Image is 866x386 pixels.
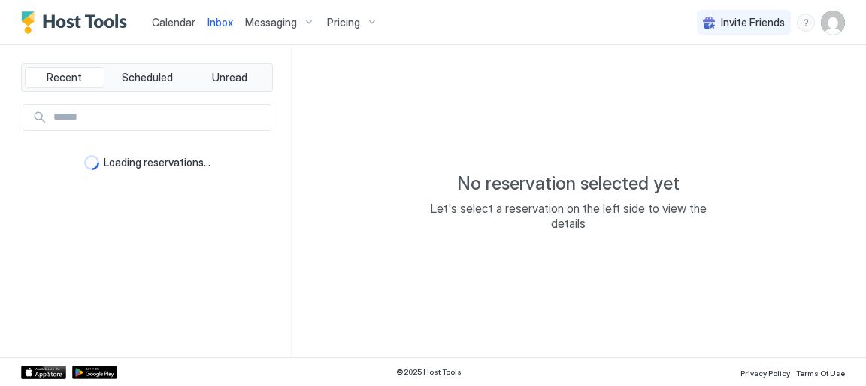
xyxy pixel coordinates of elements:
div: User profile [821,11,845,35]
span: © 2025 Host Tools [396,367,462,377]
span: Terms Of Use [796,369,845,378]
span: Loading reservations... [104,156,210,169]
input: Input Field [47,105,271,130]
div: tab-group [21,63,273,92]
button: Scheduled [107,67,187,88]
span: Pricing [327,16,360,29]
div: menu [797,14,815,32]
span: Messaging [245,16,297,29]
span: Let's select a reservation on the left side to view the details [418,201,719,231]
span: Calendar [152,16,195,29]
iframe: Intercom live chat [15,335,51,371]
a: Privacy Policy [740,364,790,380]
a: Inbox [207,14,233,30]
a: Terms Of Use [796,364,845,380]
span: Unread [212,71,247,84]
span: Privacy Policy [740,369,790,378]
div: loading [84,155,99,170]
span: Inbox [207,16,233,29]
a: Google Play Store [72,366,117,379]
span: Invite Friends [721,16,785,29]
span: Recent [47,71,82,84]
a: Host Tools Logo [21,11,134,34]
a: App Store [21,366,66,379]
span: No reservation selected yet [457,172,680,195]
a: Calendar [152,14,195,30]
button: Recent [25,67,104,88]
span: Scheduled [122,71,173,84]
button: Unread [189,67,269,88]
